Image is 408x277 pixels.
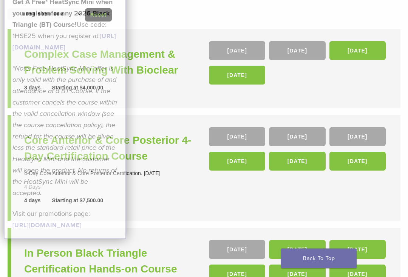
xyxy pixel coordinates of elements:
[209,128,265,146] a: [DATE]
[209,128,388,175] div: , , , , ,
[329,240,386,259] a: [DATE]
[269,240,325,259] a: [DATE]
[209,240,265,259] a: [DATE]
[12,222,82,229] a: [URL][DOMAIN_NAME]
[269,152,325,171] a: [DATE]
[209,42,265,60] a: [DATE]
[209,66,265,85] a: [DATE]
[269,128,325,146] a: [DATE]
[269,42,325,60] a: [DATE]
[209,42,388,89] div: , , ,
[329,42,386,60] a: [DATE]
[281,249,357,268] a: Back To Top
[12,208,117,231] p: Visit our promotions page:
[329,128,386,146] a: [DATE]
[12,64,117,197] em: *Note: Free HeatSync Mini offer is only valid with the purchase of and attendance at a BT Course....
[209,152,265,171] a: [DATE]
[329,152,386,171] a: [DATE]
